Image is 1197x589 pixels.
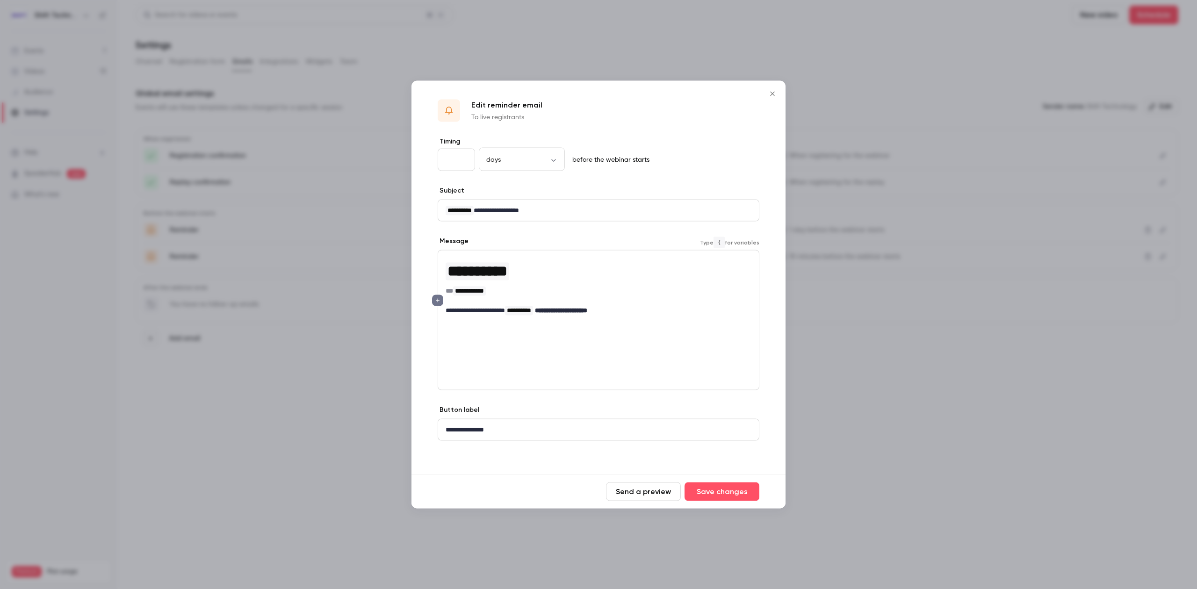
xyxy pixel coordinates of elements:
label: Button label [438,405,479,415]
div: days [479,155,565,164]
button: Save changes [685,482,759,501]
p: To live registrants [471,113,542,122]
label: Timing [438,137,759,146]
div: editor [438,251,759,321]
div: editor [438,419,759,440]
span: Type for variables [700,237,759,248]
div: editor [438,200,759,221]
p: before the webinar starts [569,155,649,165]
label: Subject [438,186,464,195]
code: { [714,237,725,248]
p: Edit reminder email [471,100,542,111]
button: Send a preview [606,482,681,501]
label: Message [438,237,469,246]
button: Close [763,85,782,103]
